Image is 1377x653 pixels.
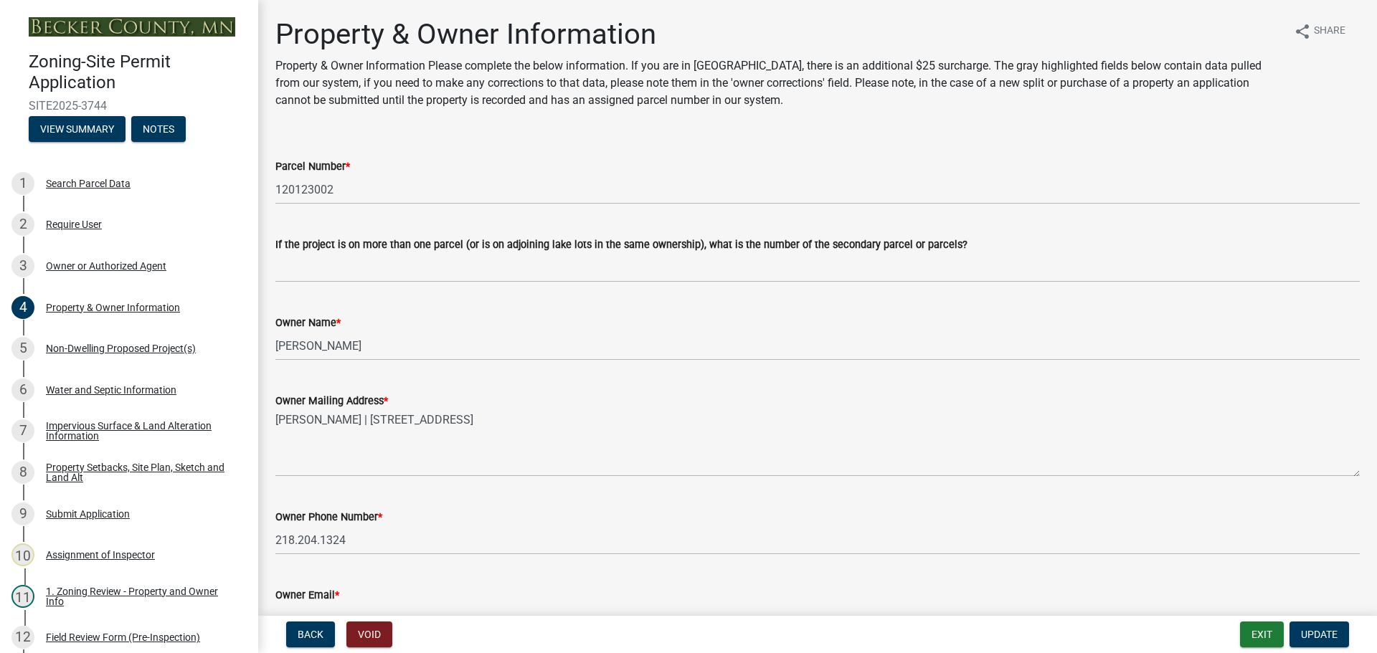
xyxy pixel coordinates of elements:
[46,586,235,606] div: 1. Zoning Review - Property and Owner Info
[1294,23,1311,40] i: share
[11,585,34,608] div: 11
[1301,629,1338,640] span: Update
[1240,621,1284,647] button: Exit
[11,337,34,360] div: 5
[46,261,166,271] div: Owner or Authorized Agent
[46,550,155,560] div: Assignment of Inspector
[298,629,323,640] span: Back
[46,385,176,395] div: Water and Septic Information
[46,462,235,482] div: Property Setbacks, Site Plan, Sketch and Land Alt
[1290,621,1349,647] button: Update
[11,213,34,236] div: 2
[11,419,34,442] div: 7
[29,52,247,93] h4: Zoning-Site Permit Application
[11,254,34,277] div: 3
[275,513,382,523] label: Owner Phone Number
[286,621,335,647] button: Back
[275,240,967,250] label: If the project is on more than one parcel (or is on adjoining lake lots in the same ownership), w...
[46,302,180,313] div: Property & Owner Information
[29,99,229,113] span: SITE2025-3744
[275,17,1282,52] h1: Property & Owner Information
[46,219,102,229] div: Require User
[275,57,1282,109] p: Property & Owner Information Please complete the below information. If you are in [GEOGRAPHIC_DAT...
[46,509,130,519] div: Submit Application
[1282,17,1357,45] button: shareShare
[275,162,350,172] label: Parcel Number
[11,296,34,319] div: 4
[11,172,34,195] div: 1
[131,116,186,142] button: Notes
[29,116,126,142] button: View Summary
[275,396,388,406] label: Owner Mailing Address
[11,626,34,649] div: 12
[46,343,196,353] div: Non-Dwelling Proposed Project(s)
[11,461,34,484] div: 8
[11,378,34,401] div: 6
[275,591,339,601] label: Owner Email
[11,543,34,566] div: 10
[1314,23,1345,40] span: Share
[131,124,186,135] wm-modal-confirm: Notes
[29,124,126,135] wm-modal-confirm: Summary
[46,632,200,642] div: Field Review Form (Pre-Inspection)
[275,318,341,328] label: Owner Name
[46,178,131,189] div: Search Parcel Data
[346,621,392,647] button: Void
[29,17,235,37] img: Becker County, Minnesota
[46,421,235,441] div: Impervious Surface & Land Alteration Information
[11,502,34,525] div: 9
